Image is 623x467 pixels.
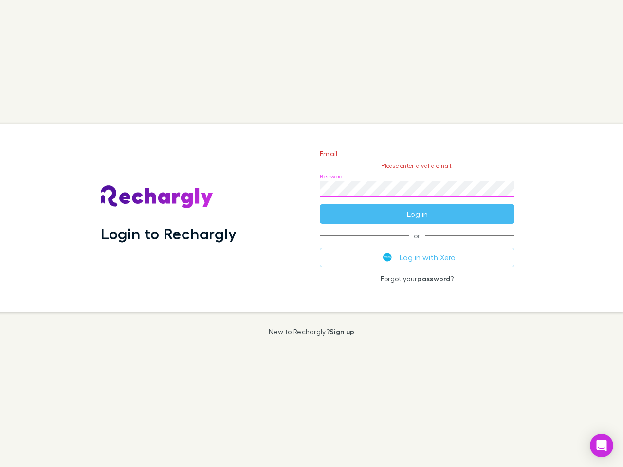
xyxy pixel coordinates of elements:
[383,253,392,262] img: Xero's logo
[101,224,237,243] h1: Login to Rechargly
[320,204,514,224] button: Log in
[101,185,214,209] img: Rechargly's Logo
[320,173,343,180] label: Password
[320,162,514,169] p: Please enter a valid email.
[320,275,514,283] p: Forgot your ?
[330,327,354,336] a: Sign up
[320,235,514,236] span: or
[320,248,514,267] button: Log in with Xero
[590,434,613,457] div: Open Intercom Messenger
[417,274,450,283] a: password
[269,328,355,336] p: New to Rechargly?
